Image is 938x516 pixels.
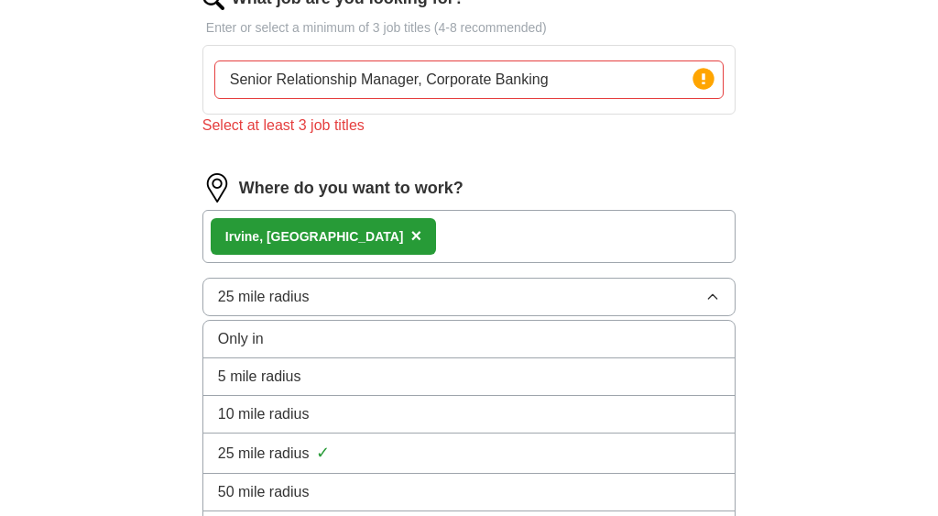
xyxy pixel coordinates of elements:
[214,60,724,99] input: Type a job title and press enter
[316,441,330,466] span: ✓
[202,115,736,137] div: Select at least 3 job titles
[218,286,310,308] span: 25 mile radius
[239,176,464,201] label: Where do you want to work?
[411,225,422,246] span: ×
[218,443,310,465] span: 25 mile radius
[218,328,264,350] span: Only in
[202,278,736,316] button: 25 mile radius
[225,229,259,244] strong: Irvine
[411,223,422,250] button: ×
[218,366,301,388] span: 5 mile radius
[218,481,310,503] span: 50 mile radius
[225,227,404,247] div: , [GEOGRAPHIC_DATA]
[218,403,310,425] span: 10 mile radius
[202,18,736,38] p: Enter or select a minimum of 3 job titles (4-8 recommended)
[202,173,232,203] img: location.png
